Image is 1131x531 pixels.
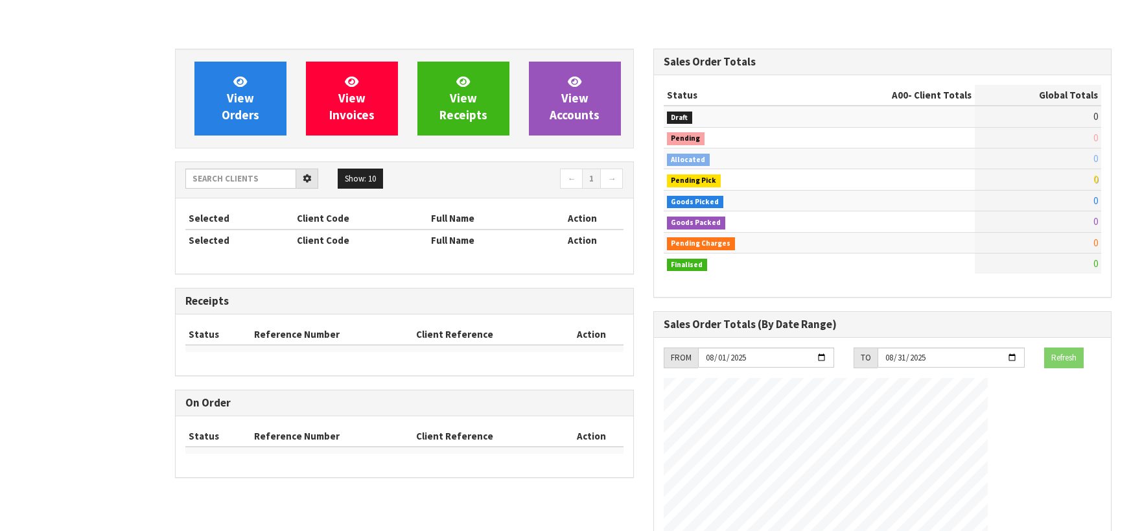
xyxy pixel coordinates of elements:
h3: Sales Order Totals [664,56,1102,68]
button: Show: 10 [338,169,383,189]
span: 0 [1093,237,1098,249]
span: 0 [1093,257,1098,270]
th: Action [542,208,624,229]
span: View Invoices [329,74,375,123]
h3: Receipts [185,295,624,307]
span: Allocated [667,154,710,167]
span: 0 [1093,215,1098,228]
a: 1 [582,169,601,189]
th: Status [185,324,251,345]
th: Full Name [428,208,542,229]
a: ViewReceipts [417,62,509,136]
span: View Orders [222,74,259,123]
a: ViewAccounts [529,62,621,136]
th: Action [560,426,623,447]
th: Action [560,324,623,345]
th: Status [664,85,808,106]
span: 0 [1093,152,1098,165]
th: - Client Totals [808,85,975,106]
th: Selected [185,208,294,229]
h3: On Order [185,397,624,409]
span: Pending Pick [667,174,721,187]
th: Action [542,230,624,250]
nav: Page navigation [414,169,624,191]
a: ← [560,169,583,189]
th: Status [185,426,251,447]
span: Goods Packed [667,217,726,230]
th: Full Name [428,230,542,250]
span: 0 [1093,195,1098,207]
span: View Receipts [439,74,487,123]
a: ViewOrders [194,62,286,136]
th: Reference Number [251,426,413,447]
th: Client Reference [413,324,561,345]
th: Selected [185,230,294,250]
a: ViewInvoices [306,62,398,136]
h3: Sales Order Totals (By Date Range) [664,318,1102,331]
a: → [600,169,623,189]
div: TO [854,348,878,368]
span: 0 [1093,173,1098,185]
span: Finalised [667,259,708,272]
span: A00 [892,89,908,101]
span: 0 [1093,110,1098,123]
button: Refresh [1044,348,1084,368]
span: Goods Picked [667,196,724,209]
span: Pending Charges [667,237,736,250]
span: Pending [667,132,705,145]
th: Client Reference [413,426,561,447]
th: Reference Number [251,324,413,345]
span: View Accounts [550,74,600,123]
input: Search clients [185,169,296,189]
th: Client Code [294,230,428,250]
th: Client Code [294,208,428,229]
span: Draft [667,112,693,124]
div: FROM [664,348,698,368]
span: 0 [1093,132,1098,144]
th: Global Totals [975,85,1101,106]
